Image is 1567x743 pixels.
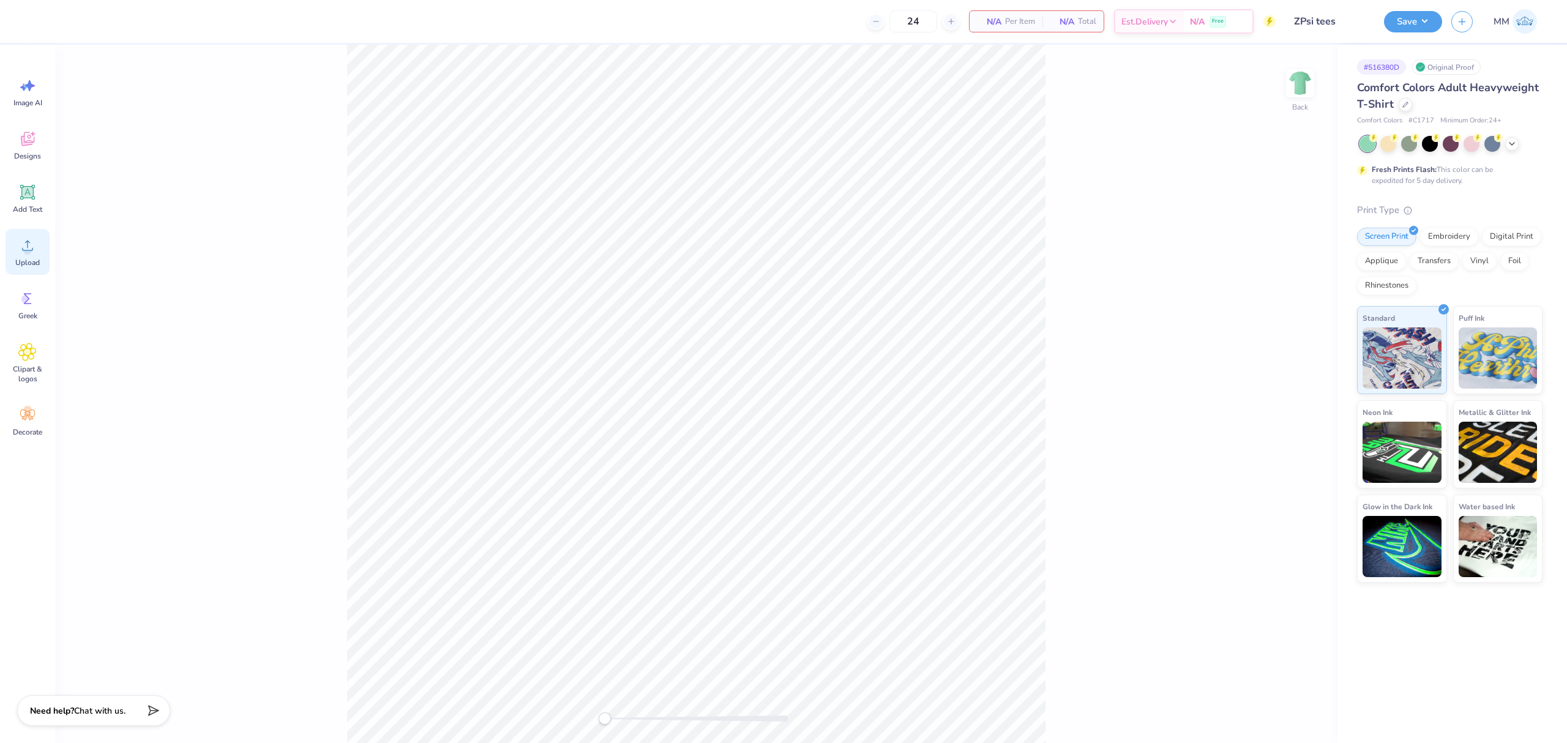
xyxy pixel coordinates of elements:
div: Screen Print [1357,228,1416,246]
div: Applique [1357,252,1406,271]
div: Original Proof [1412,59,1481,75]
div: Vinyl [1462,252,1497,271]
img: Puff Ink [1459,327,1538,389]
span: Est. Delivery [1121,15,1168,28]
span: Clipart & logos [7,364,48,384]
span: N/A [977,15,1001,28]
a: MM [1488,9,1543,34]
span: Comfort Colors Adult Heavyweight T-Shirt [1357,80,1539,111]
span: # C1717 [1408,116,1434,126]
span: Add Text [13,204,42,214]
div: This color can be expedited for 5 day delivery. [1372,164,1522,186]
div: Print Type [1357,203,1543,217]
span: Total [1078,15,1096,28]
span: Standard [1363,312,1395,324]
div: Embroidery [1420,228,1478,246]
span: Glow in the Dark Ink [1363,500,1432,513]
div: Rhinestones [1357,277,1416,295]
img: Back [1288,71,1312,95]
div: Foil [1500,252,1529,271]
div: Digital Print [1482,228,1541,246]
span: Per Item [1005,15,1035,28]
span: Upload [15,258,40,267]
strong: Fresh Prints Flash: [1372,165,1437,174]
strong: Need help? [30,705,74,717]
img: Neon Ink [1363,422,1442,483]
img: Metallic & Glitter Ink [1459,422,1538,483]
img: Standard [1363,327,1442,389]
button: Save [1384,11,1442,32]
span: N/A [1190,15,1205,28]
span: Free [1212,17,1224,26]
span: Chat with us. [74,705,125,717]
span: Comfort Colors [1357,116,1402,126]
input: – – [889,10,937,32]
span: Neon Ink [1363,406,1393,419]
img: Glow in the Dark Ink [1363,516,1442,577]
div: Back [1292,102,1308,113]
span: Decorate [13,427,42,437]
img: Mariah Myssa Salurio [1513,9,1537,34]
div: Accessibility label [599,712,611,725]
div: Transfers [1410,252,1459,271]
span: Designs [14,151,41,161]
span: N/A [1050,15,1074,28]
span: MM [1494,15,1509,29]
span: Minimum Order: 24 + [1440,116,1502,126]
img: Water based Ink [1459,516,1538,577]
div: # 516380D [1357,59,1406,75]
input: Untitled Design [1285,9,1375,34]
span: Metallic & Glitter Ink [1459,406,1531,419]
span: Image AI [13,98,42,108]
span: Water based Ink [1459,500,1515,513]
span: Puff Ink [1459,312,1484,324]
span: Greek [18,311,37,321]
